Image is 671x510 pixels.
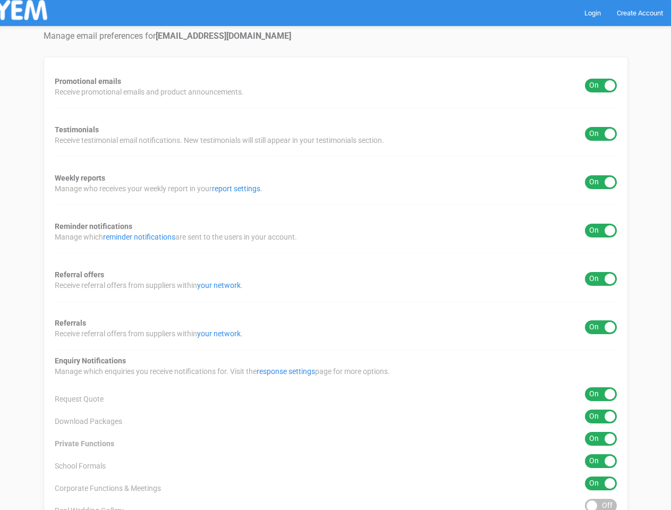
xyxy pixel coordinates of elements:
[55,232,297,242] span: Manage which are sent to the users in your account.
[55,366,390,377] span: Manage which enquiries you receive notifications for. Visit the page for more options.
[197,281,241,290] a: your network
[55,125,99,134] strong: Testimonials
[55,77,121,86] strong: Promotional emails
[55,87,244,97] span: Receive promotional emails and product announcements.
[156,31,291,41] strong: [EMAIL_ADDRESS][DOMAIN_NAME]
[55,183,262,194] span: Manage who receives your weekly report in your .
[55,328,243,339] span: Receive referral offers from suppliers within .
[197,329,241,338] a: your network
[55,222,132,231] strong: Reminder notifications
[55,356,126,365] strong: Enquiry Notifications
[257,367,315,376] a: response settings
[55,174,105,182] strong: Weekly reports
[103,233,175,241] a: reminder notifications
[55,270,104,279] strong: Referral offers
[55,319,86,327] strong: Referrals
[55,461,106,471] span: School Formals
[55,394,104,404] span: Request Quote
[212,184,260,193] a: report settings
[55,280,243,291] span: Receive referral offers from suppliers within .
[55,438,114,449] span: Private Functions
[55,483,161,494] span: Corporate Functions & Meetings
[44,31,628,41] h4: Manage email preferences for
[55,416,122,427] span: Download Packages
[55,135,384,146] span: Receive testimonial email notifications. New testimonials will still appear in your testimonials ...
